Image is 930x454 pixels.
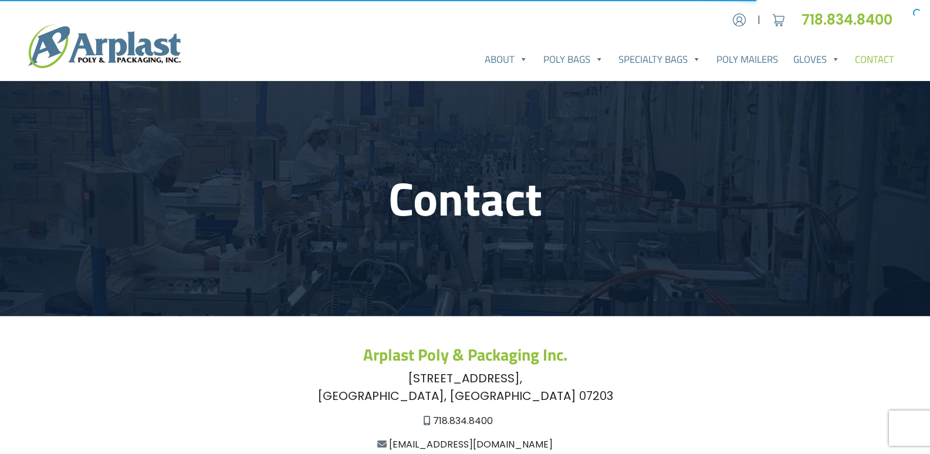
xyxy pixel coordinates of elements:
span: | [757,13,760,27]
img: logo [28,25,181,68]
div: [STREET_ADDRESS], [GEOGRAPHIC_DATA], [GEOGRAPHIC_DATA] 07203 [85,369,846,405]
a: Specialty Bags [611,48,709,71]
a: Poly Mailers [709,48,786,71]
h3: Arplast Poly & Packaging Inc. [85,345,846,365]
a: [EMAIL_ADDRESS][DOMAIN_NAME] [389,438,553,451]
a: About [477,48,536,71]
h1: Contact [85,170,846,226]
a: Gloves [786,48,848,71]
a: Contact [847,48,902,71]
a: 718.834.8400 [433,414,493,428]
a: 718.834.8400 [802,10,902,29]
a: Poly Bags [536,48,611,71]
